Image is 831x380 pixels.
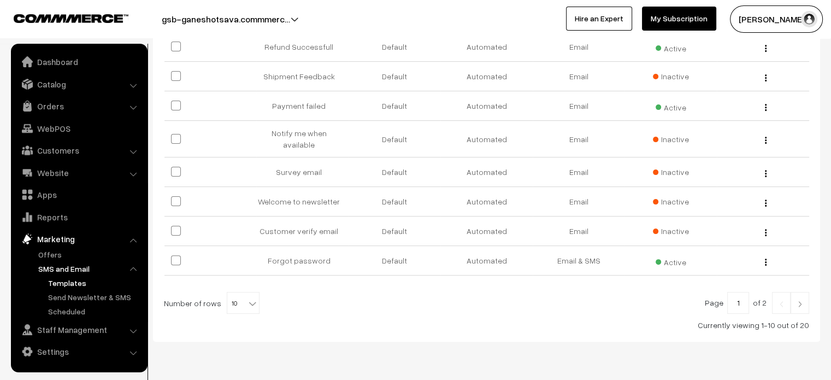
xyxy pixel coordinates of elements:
span: of 2 [753,298,767,307]
a: Customers [14,141,144,160]
a: WebPOS [14,119,144,138]
td: Email [533,217,625,246]
td: Default [349,246,441,276]
td: Default [349,187,441,217]
td: Payment failed [256,91,349,121]
td: Refund Successfull [256,32,349,62]
a: Website [14,163,144,183]
a: Dashboard [14,52,144,72]
img: Menu [765,170,767,177]
td: Automated [440,246,533,276]
a: Apps [14,185,144,204]
a: Hire an Expert [566,7,632,31]
a: Templates [45,277,144,289]
img: Menu [765,104,767,111]
a: My Subscription [642,7,716,31]
span: Active [656,254,686,268]
a: Offers [36,249,144,260]
td: Email [533,187,625,217]
img: COMMMERCE [14,14,128,22]
td: Email [533,32,625,62]
a: Staff Management [14,320,144,340]
td: Welcome to newsletter [256,187,349,217]
td: Customer verify email [256,217,349,246]
td: Email [533,62,625,91]
button: [PERSON_NAME] [730,5,823,33]
span: Inactive [653,71,689,82]
td: Automated [440,121,533,157]
td: Email [533,121,625,157]
td: Automated [440,62,533,91]
span: Number of rows [164,297,221,309]
span: Page [705,298,723,307]
span: 10 [227,292,260,314]
td: Automated [440,187,533,217]
a: Settings [14,342,144,361]
span: Active [656,99,686,113]
img: Menu [765,137,767,144]
span: Inactive [653,225,689,237]
td: Automated [440,91,533,121]
td: Survey email [256,157,349,187]
td: Default [349,157,441,187]
td: Forgot password [256,246,349,276]
td: Notify me when available [256,121,349,157]
td: Email & SMS [533,246,625,276]
a: Scheduled [45,306,144,317]
a: SMS and Email [36,263,144,274]
a: Orders [14,96,144,116]
td: Default [349,32,441,62]
img: Menu [765,259,767,266]
div: Currently viewing 1-10 out of 20 [164,319,809,331]
img: Right [795,301,805,307]
img: Menu [765,45,767,52]
a: Reports [14,207,144,227]
a: COMMMERCE [14,11,109,24]
td: Default [349,217,441,246]
td: Default [349,121,441,157]
td: Email [533,157,625,187]
img: Left [776,301,786,307]
img: Menu [765,200,767,207]
img: Menu [765,229,767,236]
span: Active [656,40,686,54]
td: Email [533,91,625,121]
td: Automated [440,157,533,187]
a: Catalog [14,74,144,94]
td: Default [349,91,441,121]
span: Inactive [653,166,689,178]
td: Shipment Feedback [256,62,349,91]
button: gsb-ganeshotsava.commmerc… [123,5,328,33]
a: Marketing [14,229,144,249]
a: Send Newsletter & SMS [45,291,144,303]
img: Menu [765,74,767,81]
img: user [801,11,817,27]
td: Automated [440,32,533,62]
td: Default [349,62,441,91]
td: Automated [440,217,533,246]
span: Inactive [653,133,689,145]
span: Inactive [653,196,689,207]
